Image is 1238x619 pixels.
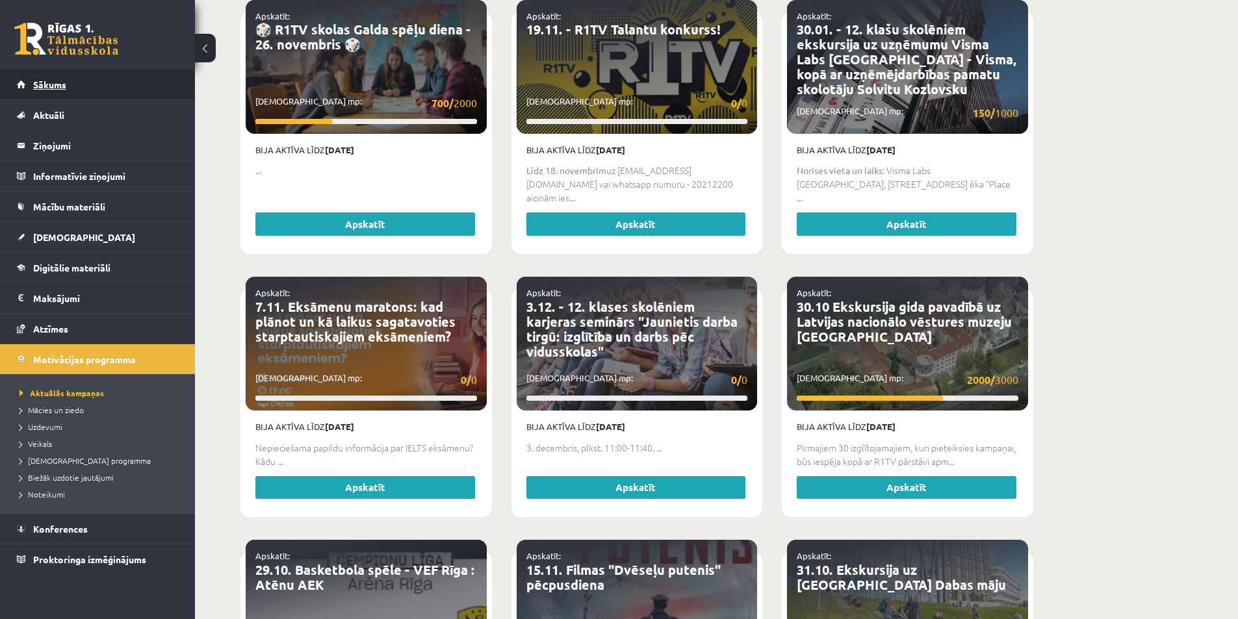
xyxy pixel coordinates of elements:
a: Apskatīt: [526,10,561,21]
a: 29.10. Basketbola spēle - VEF Rīga : Atēnu AEK [255,561,475,593]
legend: Informatīvie ziņojumi [33,161,179,191]
span: 0 [731,95,747,111]
a: Aktuālās kampaņas [19,387,182,399]
strong: Norises vieta un laiks [797,164,883,176]
p: ... [255,164,477,177]
p: Bija aktīva līdz [255,420,477,433]
span: 0 [461,372,477,388]
p: [DEMOGRAPHIC_DATA] mp: [797,105,1018,121]
a: Apskatīt [797,212,1016,236]
span: Motivācijas programma [33,353,136,365]
span: Biežāk uzdotie jautājumi [19,472,114,483]
p: [DEMOGRAPHIC_DATA] mp: [526,372,748,388]
span: Veikals [19,438,52,449]
strong: [DATE] [596,421,625,432]
span: Digitālie materiāli [33,262,110,273]
a: Proktoringa izmēģinājums [17,544,179,574]
span: Mācību materiāli [33,201,105,212]
a: 30.10 Ekskursija gida pavadībā uz Latvijas nacionālo vēstures muzeju [GEOGRAPHIC_DATA] [797,298,1012,345]
a: Digitālie materiāli [17,253,179,283]
a: Maksājumi [17,283,179,313]
span: 2000 [432,95,477,111]
a: 15.11. Filmas "Dvēseļu putenis" pēcpusdiena [526,561,721,593]
a: Apskatīt: [526,287,561,298]
a: 🎲 R1TV skolas Galda spēļu diena - 26. novembris 🎲 [255,21,471,53]
legend: Maksājumi [33,283,179,313]
a: 7.11. Eksāmenu maratons: kad plānot un kā laikus sagatavoties starptautiskajiem eksāmeniem? [255,298,456,345]
p: Pirmajiem 30 izglītojamajiem, kuri pieteiksies kampaņai, būs iespēja kopā ar R1TV pārstāvi apm... [797,441,1018,468]
a: Apskatīt [526,476,746,499]
p: Bija aktīva līdz [526,420,748,433]
a: 19.11. - R1TV Talantu konkurss! [526,21,720,38]
a: 31.10. Ekskursija uz [GEOGRAPHIC_DATA] Dabas māju [797,561,1006,593]
p: Bija aktīva līdz [797,144,1018,157]
p: Bija aktīva līdz [797,420,1018,433]
a: Atzīmes [17,314,179,344]
a: Rīgas 1. Tālmācības vidusskola [14,23,118,55]
span: Sākums [33,79,66,90]
strong: [DATE] [596,144,625,155]
p: uz [EMAIL_ADDRESS][DOMAIN_NAME] vai whatsapp numuru - 20212200 aicinām ies... [526,164,748,205]
strong: 150/ [973,106,995,120]
p: [DEMOGRAPHIC_DATA] mp: [797,372,1018,388]
a: Apskatīt: [526,550,561,561]
a: Apskatīt: [797,550,831,561]
strong: 0/ [731,373,742,386]
p: : Visma Labs [GEOGRAPHIC_DATA], [STREET_ADDRESS] ēka "Place ... [797,164,1018,205]
strong: 0/ [731,96,742,110]
strong: 700/ [432,96,454,110]
span: Noteikumi [19,489,65,499]
p: [DEMOGRAPHIC_DATA] mp: [255,372,477,388]
a: Apskatīt: [255,10,290,21]
span: Konferences [33,523,88,535]
a: Apskatīt [255,476,475,499]
p: Bija aktīva līdz [255,144,477,157]
a: Noteikumi [19,488,182,500]
strong: [DATE] [325,421,354,432]
a: Motivācijas programma [17,344,179,374]
a: [DEMOGRAPHIC_DATA] programma [19,455,182,466]
a: Konferences [17,514,179,544]
a: Apskatīt: [797,10,831,21]
a: Uzdevumi [19,421,182,433]
p: Bija aktīva līdz [526,144,748,157]
span: [DEMOGRAPHIC_DATA] programma [19,455,151,466]
a: Mācies un ziedo [19,404,182,416]
a: 30.01. - 12. klašu skolēniem ekskursija uz uzņēmumu Visma Labs [GEOGRAPHIC_DATA] - Visma, kopā ar... [797,21,1016,97]
p: [DEMOGRAPHIC_DATA] mp: [526,95,748,111]
a: Mācību materiāli [17,192,179,221]
strong: [DATE] [866,144,896,155]
a: Veikals [19,438,182,449]
p: [DEMOGRAPHIC_DATA] mp: [255,95,477,111]
a: Sākums [17,69,179,99]
a: Apskatīt [255,212,475,236]
strong: [DATE] [866,421,896,432]
span: [DEMOGRAPHIC_DATA] [33,231,135,243]
a: Apskatīt: [255,287,290,298]
span: Aktuālās kampaņas [19,388,104,398]
span: Aktuāli [33,109,64,121]
span: 1000 [973,105,1018,121]
span: Proktoringa izmēģinājums [33,553,146,565]
a: Informatīvie ziņojumi [17,161,179,191]
strong: 2000/ [967,373,995,386]
strong: Līdz 18. novembrim [526,164,606,176]
a: Aktuāli [17,100,179,130]
legend: Ziņojumi [33,131,179,160]
span: Uzdevumi [19,422,62,432]
a: Ziņojumi [17,131,179,160]
p: 3. decembris, plkst. 11:00-11:40. ... [526,441,748,455]
span: 0 [731,372,747,388]
a: Apskatīt: [255,550,290,561]
a: 3.12. - 12. klases skolēniem karjeras seminārs "Jaunietis darba tirgū: izglītība un darbs pēc vid... [526,298,738,360]
span: Atzīmes [33,323,68,335]
strong: [DATE] [325,144,354,155]
span: Nepieciešama papildu informācija par IELTS eksāmenu? Kādu ... [255,441,473,468]
a: Apskatīt [797,476,1016,499]
a: Apskatīt [526,212,746,236]
a: Biežāk uzdotie jautājumi [19,472,182,483]
a: [DEMOGRAPHIC_DATA] [17,222,179,252]
span: Mācies un ziedo [19,405,84,415]
a: Apskatīt: [797,287,831,298]
strong: 0/ [461,373,471,386]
